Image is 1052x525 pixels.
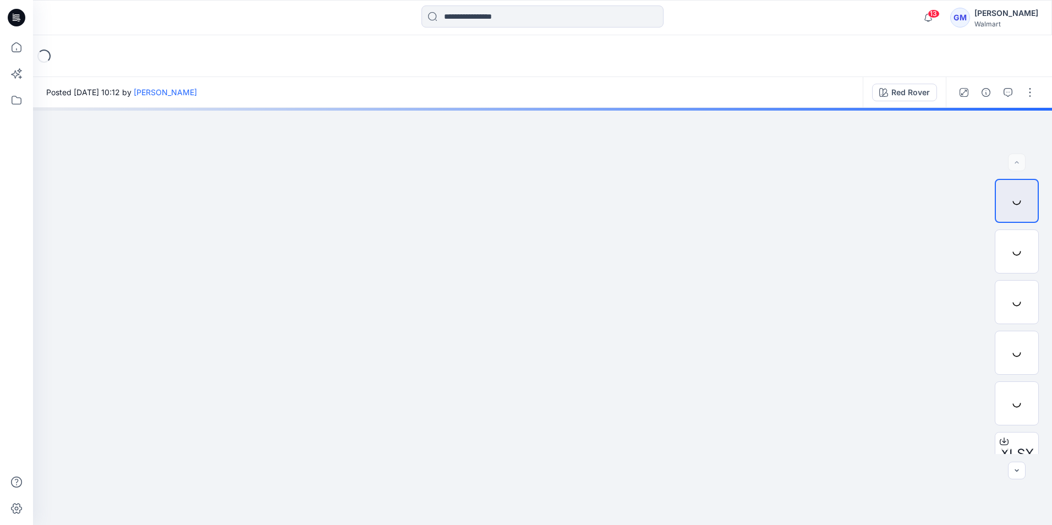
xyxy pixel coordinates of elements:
[46,86,197,98] span: Posted [DATE] 10:12 by
[1000,444,1034,464] span: XLSX
[928,9,940,18] span: 13
[977,84,995,101] button: Details
[950,8,970,28] div: GM
[891,86,930,99] div: Red Rover
[872,84,937,101] button: Red Rover
[134,87,197,97] a: [PERSON_NAME]
[974,20,1038,28] div: Walmart
[974,7,1038,20] div: [PERSON_NAME]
